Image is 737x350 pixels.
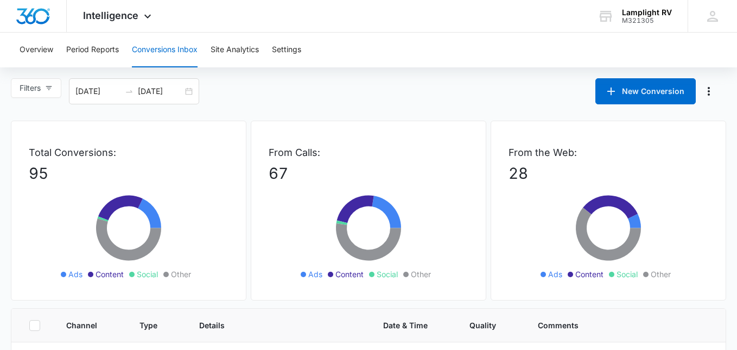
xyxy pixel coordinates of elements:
span: Other [171,268,191,280]
span: Ads [548,268,562,280]
span: Social [137,268,158,280]
p: 28 [509,162,708,185]
p: From the Web: [509,145,708,160]
input: Start date [75,85,120,97]
p: From Calls: [269,145,468,160]
input: End date [138,85,183,97]
span: to [125,87,134,96]
span: Other [411,268,431,280]
span: Social [617,268,638,280]
p: Total Conversions: [29,145,228,160]
span: Filters [20,82,41,94]
p: 67 [269,162,468,185]
span: Ads [68,268,82,280]
button: Conversions Inbox [132,33,198,67]
div: account id [622,17,672,24]
button: Filters [11,78,61,98]
span: Content [96,268,124,280]
button: New Conversion [595,78,696,104]
span: Type [139,320,157,331]
span: Other [651,268,671,280]
button: Overview [20,33,53,67]
p: 95 [29,162,228,185]
span: Quality [469,320,496,331]
div: account name [622,8,672,17]
span: Intelligence [83,10,138,21]
span: Date & Time [383,320,428,331]
button: Period Reports [66,33,119,67]
span: Social [377,268,398,280]
span: Content [575,268,603,280]
button: Site Analytics [211,33,259,67]
span: Details [199,320,341,331]
span: Ads [308,268,322,280]
span: Channel [66,320,98,331]
span: swap-right [125,87,134,96]
button: Settings [272,33,301,67]
button: Manage Numbers [700,83,717,100]
span: Content [335,268,364,280]
span: Comments [538,320,692,331]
